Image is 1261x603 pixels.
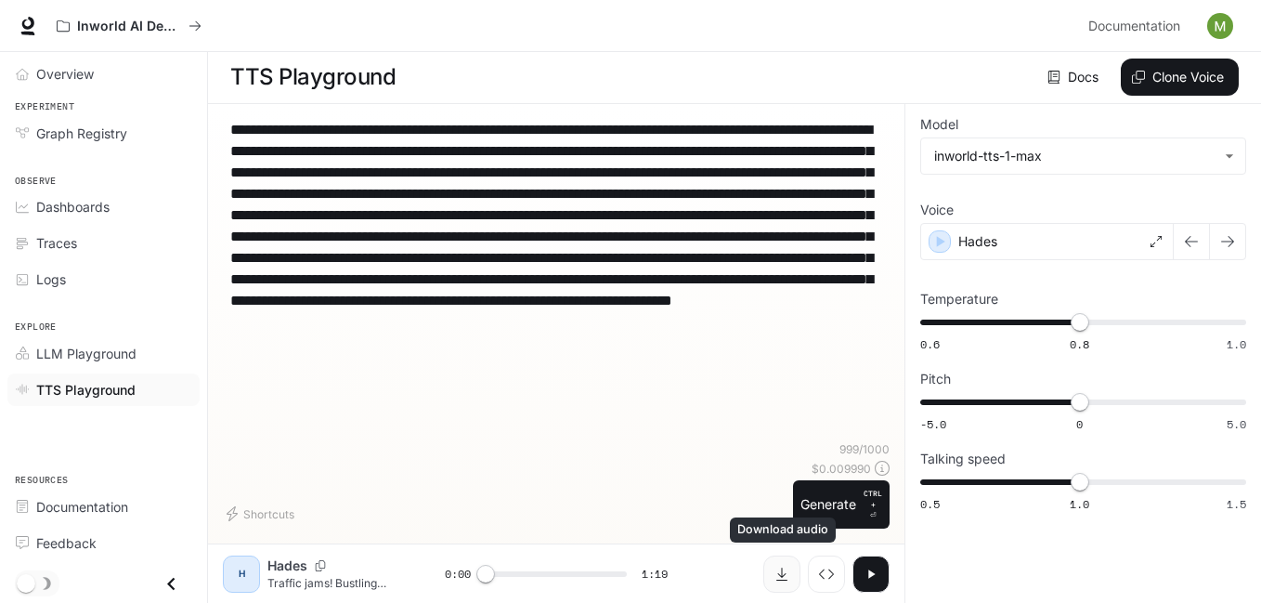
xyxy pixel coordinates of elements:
[77,19,181,34] p: Inworld AI Demos
[920,416,946,432] span: -5.0
[920,203,954,216] p: Voice
[864,488,882,521] p: ⏎
[7,527,200,559] a: Feedback
[230,59,396,96] h1: TTS Playground
[1070,496,1089,512] span: 1.0
[921,138,1245,174] div: inworld-tts-1-max
[7,491,200,523] a: Documentation
[920,373,951,386] p: Pitch
[7,337,200,370] a: LLM Playground
[958,232,997,251] p: Hades
[920,293,998,306] p: Temperature
[1088,15,1180,38] span: Documentation
[223,499,302,529] button: Shortcuts
[642,565,668,583] span: 1:19
[1227,336,1246,352] span: 1.0
[920,452,1006,465] p: Talking speed
[36,533,97,553] span: Feedback
[1044,59,1106,96] a: Docs
[36,497,128,517] span: Documentation
[36,380,136,400] span: TTS Playground
[920,496,940,512] span: 0.5
[763,556,800,593] button: Download audio
[864,488,882,510] p: CTRL +
[920,118,958,131] p: Model
[150,565,192,603] button: Close drawer
[793,480,890,529] button: GenerateCTRL +⏎
[36,197,110,216] span: Dashboards
[267,557,307,575] p: Hades
[307,560,333,571] button: Copy Voice ID
[1070,336,1089,352] span: 0.8
[1121,59,1239,96] button: Clone Voice
[934,147,1215,165] div: inworld-tts-1-max
[7,374,200,406] a: TTS Playground
[1227,496,1246,512] span: 1.5
[1081,7,1194,45] a: Documentation
[36,233,77,253] span: Traces
[920,336,940,352] span: 0.6
[7,190,200,223] a: Dashboards
[808,556,845,593] button: Inspect
[36,124,127,143] span: Graph Registry
[227,559,256,589] div: H
[267,575,400,591] p: Traffic jams! Bustling activity! Conversations mixing with street noise! Music blaring! Car horns...
[36,64,94,84] span: Overview
[812,461,871,477] p: $ 0.009990
[7,263,200,295] a: Logs
[7,227,200,259] a: Traces
[1227,416,1246,432] span: 5.0
[7,117,200,150] a: Graph Registry
[1202,7,1239,45] button: User avatar
[730,518,836,543] div: Download audio
[17,572,35,593] span: Dark mode toggle
[445,565,471,583] span: 0:00
[48,7,210,45] button: All workspaces
[36,269,66,289] span: Logs
[1207,13,1233,39] img: User avatar
[36,344,136,363] span: LLM Playground
[1076,416,1083,432] span: 0
[7,58,200,90] a: Overview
